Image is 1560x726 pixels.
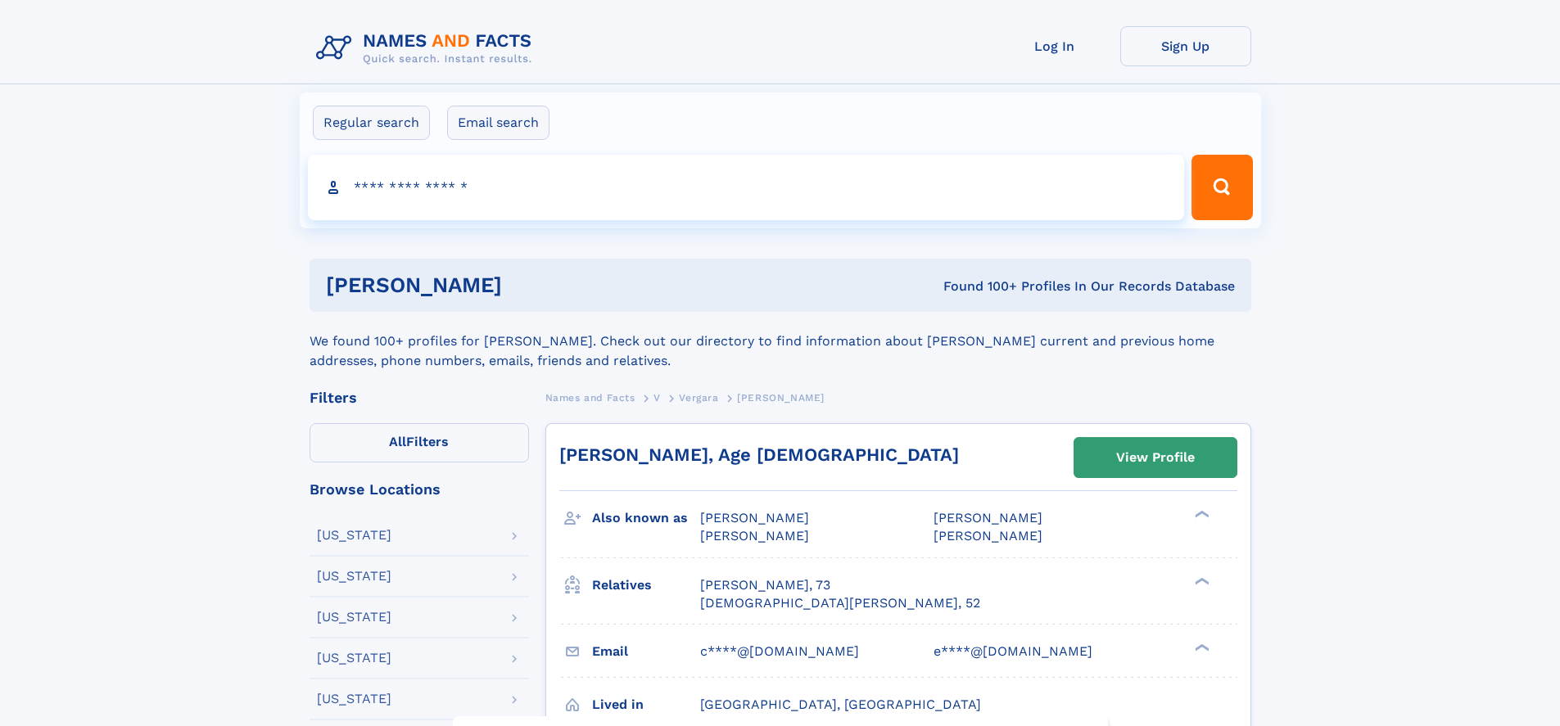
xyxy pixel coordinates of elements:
a: Log In [989,26,1120,66]
a: [PERSON_NAME], 73 [700,576,830,594]
div: Filters [310,390,529,405]
a: [PERSON_NAME], Age [DEMOGRAPHIC_DATA] [559,444,959,465]
div: [US_STATE] [317,652,391,665]
img: Logo Names and Facts [310,26,545,70]
label: Regular search [313,106,430,140]
div: ❯ [1191,642,1210,652]
div: We found 100+ profiles for [PERSON_NAME]. Check out our directory to find information about [PERS... [310,312,1251,371]
div: [US_STATE] [317,611,391,624]
div: [US_STATE] [317,529,391,542]
div: Browse Locations [310,482,529,497]
input: search input [308,155,1185,220]
span: [PERSON_NAME] [700,528,809,543]
span: [PERSON_NAME] [737,392,825,404]
div: ❯ [1191,575,1210,586]
a: Sign Up [1120,26,1251,66]
button: Search Button [1191,155,1252,220]
span: [PERSON_NAME] [934,528,1042,543]
label: Email search [447,106,549,140]
div: ❯ [1191,509,1210,520]
div: [US_STATE] [317,692,391,706]
div: [US_STATE] [317,570,391,583]
a: [DEMOGRAPHIC_DATA][PERSON_NAME], 52 [700,594,980,612]
h1: [PERSON_NAME] [326,275,723,295]
span: [PERSON_NAME] [934,510,1042,525]
div: View Profile [1116,439,1195,476]
span: [GEOGRAPHIC_DATA], [GEOGRAPHIC_DATA] [700,697,981,712]
a: Vergara [679,387,718,408]
span: [PERSON_NAME] [700,510,809,525]
h3: Email [592,638,700,665]
a: Names and Facts [545,387,635,408]
div: Found 100+ Profiles In Our Records Database [722,277,1235,295]
label: Filters [310,423,529,462]
span: V [653,392,661,404]
span: Vergara [679,392,718,404]
a: View Profile [1074,438,1237,477]
h3: Lived in [592,691,700,719]
a: V [653,387,661,408]
h3: Relatives [592,571,700,599]
h3: Also known as [592,504,700,532]
span: All [389,434,406,449]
